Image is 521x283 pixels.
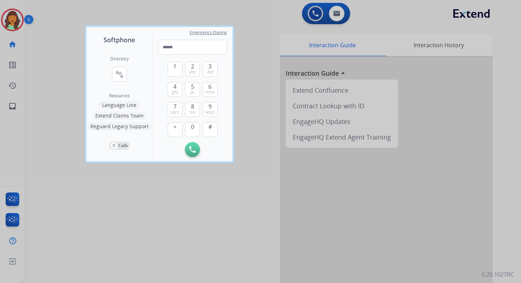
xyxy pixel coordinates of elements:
button: 9wxyz [203,102,218,117]
span: wxyz [205,109,215,115]
button: Extend Claims Team [92,111,147,120]
span: 6 [208,82,212,91]
span: Resources [109,93,130,99]
button: 6mno [203,82,218,97]
span: 2 [191,62,194,71]
button: Language Line [99,101,140,109]
button: 0 [185,122,200,137]
button: 2abc [185,62,200,77]
h2: Directory [110,56,129,62]
span: pqrs [170,109,179,115]
span: 5 [191,82,194,91]
button: 4ghi [168,82,183,97]
button: 1 [168,62,183,77]
span: # [208,123,212,131]
p: 0 [111,142,117,149]
button: + [168,122,183,137]
button: # [203,122,218,137]
span: mno [206,89,214,95]
button: Reguard Legacy Support [87,122,152,131]
span: jkl [190,89,195,95]
span: ghi [172,89,178,95]
span: 8 [191,102,194,111]
p: Calls [118,142,128,149]
mat-icon: connect_without_contact [115,70,124,78]
span: 3 [208,62,212,71]
span: 7 [173,102,177,111]
span: 4 [173,82,177,91]
span: def [207,69,213,75]
button: 5jkl [185,82,200,97]
span: 1 [173,62,177,71]
button: 8tuv [185,102,200,117]
button: 0Calls [109,141,130,150]
span: Emergency Dialing [190,30,227,36]
span: tuv [190,109,196,115]
span: 0 [191,123,194,131]
span: 9 [208,102,212,111]
span: abc [189,69,196,75]
span: Softphone [103,35,135,45]
button: 7pqrs [168,102,183,117]
p: 0.20.1027RC [482,270,514,279]
img: call-button [189,146,196,153]
span: + [173,123,177,131]
button: 3def [203,62,218,77]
